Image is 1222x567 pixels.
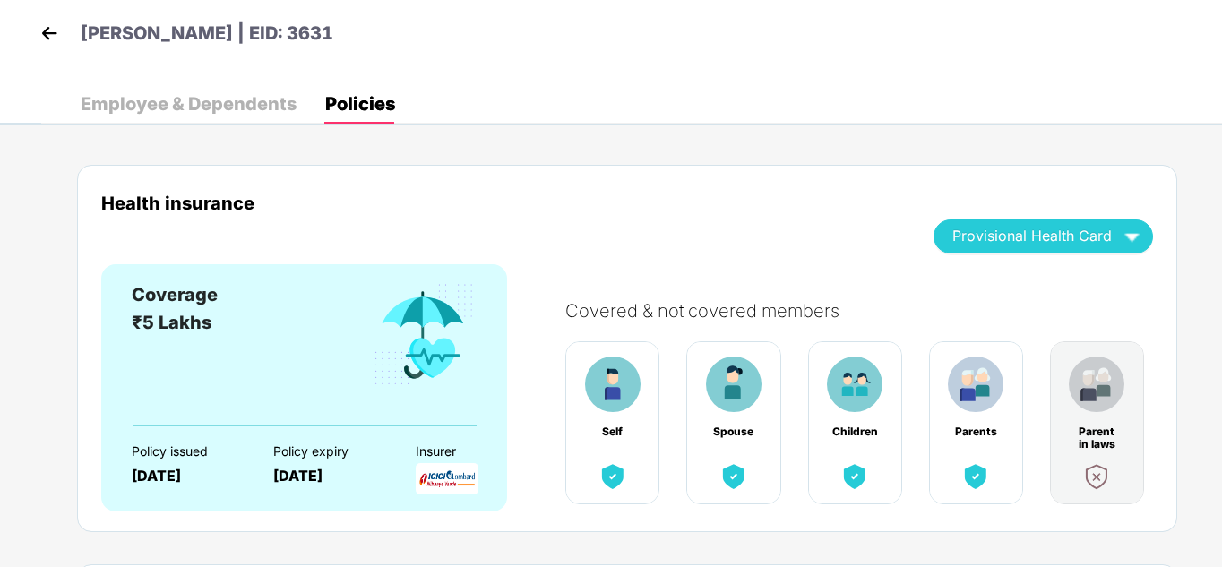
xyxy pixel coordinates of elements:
[565,300,1171,322] div: Covered & not covered members
[416,463,478,494] img: InsurerLogo
[827,357,882,412] img: benefitCardImg
[132,312,211,333] span: ₹5 Lakhs
[839,460,871,493] img: benefitCardImg
[948,357,1003,412] img: benefitCardImg
[706,357,762,412] img: benefitCardImg
[934,219,1153,253] button: Provisional Health Card
[81,95,297,113] div: Employee & Dependents
[1069,357,1124,412] img: benefitCardImg
[589,425,636,438] div: Self
[416,444,526,459] div: Insurer
[952,231,1112,241] span: Provisional Health Card
[273,468,383,485] div: [DATE]
[101,193,907,213] div: Health insurance
[960,460,992,493] img: benefitCardImg
[952,425,999,438] div: Parents
[132,281,218,309] div: Coverage
[710,425,757,438] div: Spouse
[831,425,878,438] div: Children
[36,20,63,47] img: back
[597,460,629,493] img: benefitCardImg
[81,20,333,47] p: [PERSON_NAME] | EID: 3631
[1073,425,1120,438] div: Parent in laws
[1116,220,1148,252] img: wAAAAASUVORK5CYII=
[585,357,641,412] img: benefitCardImg
[371,281,477,389] img: benefitCardImg
[273,444,383,459] div: Policy expiry
[132,468,242,485] div: [DATE]
[718,460,750,493] img: benefitCardImg
[1080,460,1113,493] img: benefitCardImg
[132,444,242,459] div: Policy issued
[325,95,395,113] div: Policies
